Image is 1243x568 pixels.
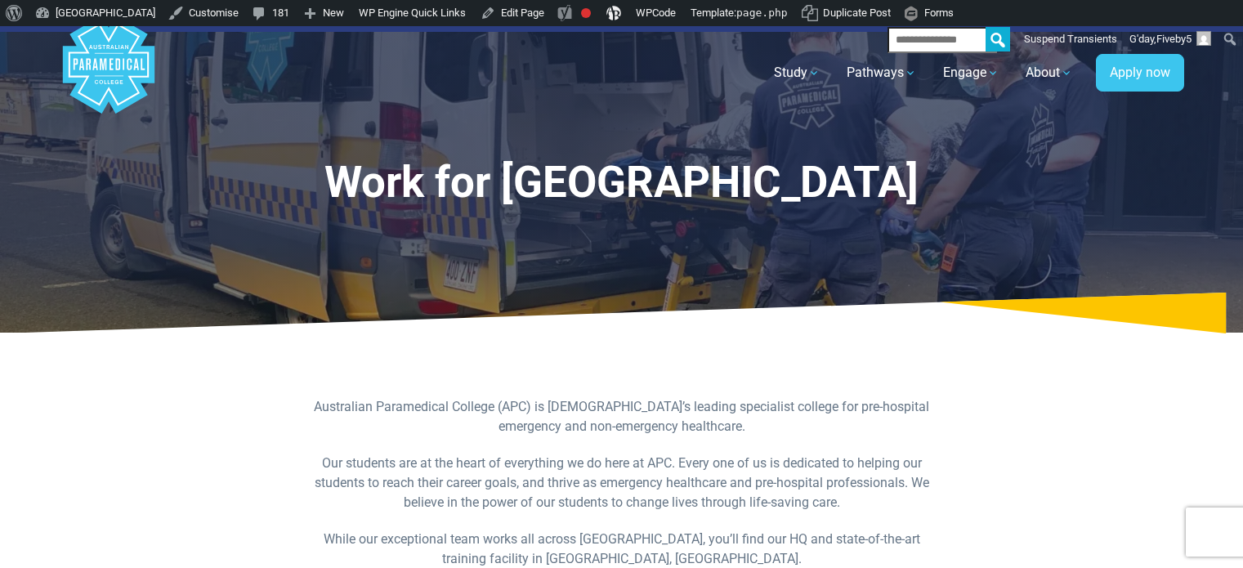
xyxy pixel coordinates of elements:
span: Fiveby5 [1156,33,1192,45]
h1: Work for [GEOGRAPHIC_DATA] [144,157,1100,208]
p: Our students are at the heart of everything we do here at APC. Every one of us is dedicated to he... [306,454,937,512]
a: Apply now [1096,54,1184,92]
p: Australian Paramedical College (APC) is [DEMOGRAPHIC_DATA]’s leading specialist college for pre-h... [306,397,937,436]
a: About [1016,50,1083,96]
a: Suspend Transients [1018,26,1124,52]
a: Study [764,50,830,96]
a: G'day, [1124,26,1218,52]
a: Pathways [837,50,927,96]
a: Australian Paramedical College [60,32,158,114]
a: Engage [933,50,1009,96]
